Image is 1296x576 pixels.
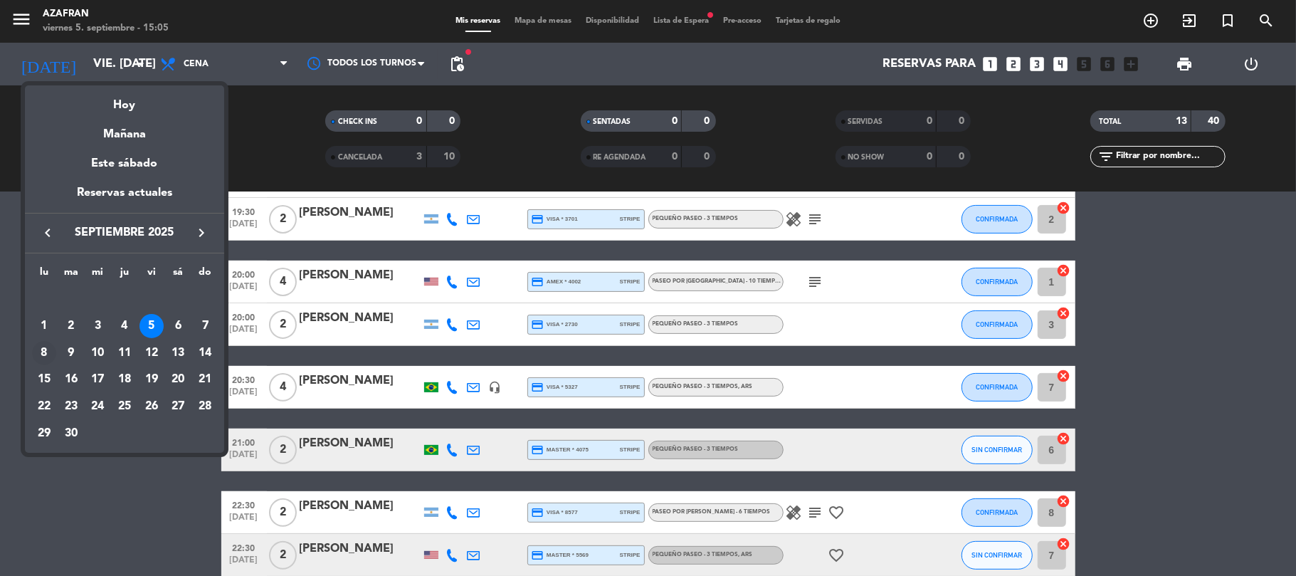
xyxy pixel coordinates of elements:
td: 24 de septiembre de 2025 [84,393,111,420]
div: 28 [193,394,217,419]
i: keyboard_arrow_left [39,224,56,241]
div: 17 [85,367,110,392]
td: SEP. [31,286,218,313]
div: 23 [59,394,83,419]
div: 29 [32,421,56,446]
span: septiembre 2025 [60,224,189,242]
div: 3 [85,314,110,338]
div: 26 [139,394,164,419]
div: 25 [112,394,137,419]
th: jueves [111,264,138,286]
td: 3 de septiembre de 2025 [84,313,111,340]
td: 5 de septiembre de 2025 [138,313,165,340]
div: Hoy [25,85,224,115]
div: 9 [59,341,83,365]
div: 15 [32,367,56,392]
th: sábado [165,264,192,286]
th: viernes [138,264,165,286]
div: Este sábado [25,144,224,184]
div: 10 [85,341,110,365]
th: martes [58,264,85,286]
td: 25 de septiembre de 2025 [111,393,138,420]
div: Reservas actuales [25,184,224,213]
div: 21 [193,367,217,392]
div: 2 [59,314,83,338]
div: 11 [112,341,137,365]
td: 19 de septiembre de 2025 [138,366,165,393]
td: 13 de septiembre de 2025 [165,340,192,367]
td: 1 de septiembre de 2025 [31,313,58,340]
td: 26 de septiembre de 2025 [138,393,165,420]
div: 13 [166,341,190,365]
button: keyboard_arrow_left [35,224,60,242]
td: 30 de septiembre de 2025 [58,420,85,447]
div: 20 [166,367,190,392]
td: 15 de septiembre de 2025 [31,366,58,393]
th: lunes [31,264,58,286]
td: 21 de septiembre de 2025 [191,366,218,393]
td: 28 de septiembre de 2025 [191,393,218,420]
th: domingo [191,264,218,286]
div: 16 [59,367,83,392]
td: 29 de septiembre de 2025 [31,420,58,447]
td: 9 de septiembre de 2025 [58,340,85,367]
td: 18 de septiembre de 2025 [111,366,138,393]
td: 2 de septiembre de 2025 [58,313,85,340]
div: 8 [32,341,56,365]
td: 20 de septiembre de 2025 [165,366,192,393]
button: keyboard_arrow_right [189,224,214,242]
div: 22 [32,394,56,419]
div: 27 [166,394,190,419]
div: 14 [193,341,217,365]
td: 11 de septiembre de 2025 [111,340,138,367]
div: 24 [85,394,110,419]
i: keyboard_arrow_right [193,224,210,241]
td: 4 de septiembre de 2025 [111,313,138,340]
div: 12 [139,341,164,365]
div: 7 [193,314,217,338]
td: 22 de septiembre de 2025 [31,393,58,420]
td: 27 de septiembre de 2025 [165,393,192,420]
td: 17 de septiembre de 2025 [84,366,111,393]
div: 1 [32,314,56,338]
td: 7 de septiembre de 2025 [191,313,218,340]
div: 5 [139,314,164,338]
td: 12 de septiembre de 2025 [138,340,165,367]
div: Mañana [25,115,224,144]
div: 6 [166,314,190,338]
td: 10 de septiembre de 2025 [84,340,111,367]
td: 23 de septiembre de 2025 [58,393,85,420]
td: 14 de septiembre de 2025 [191,340,218,367]
td: 16 de septiembre de 2025 [58,366,85,393]
div: 18 [112,367,137,392]
td: 8 de septiembre de 2025 [31,340,58,367]
th: miércoles [84,264,111,286]
div: 4 [112,314,137,338]
div: 30 [59,421,83,446]
div: 19 [139,367,164,392]
td: 6 de septiembre de 2025 [165,313,192,340]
